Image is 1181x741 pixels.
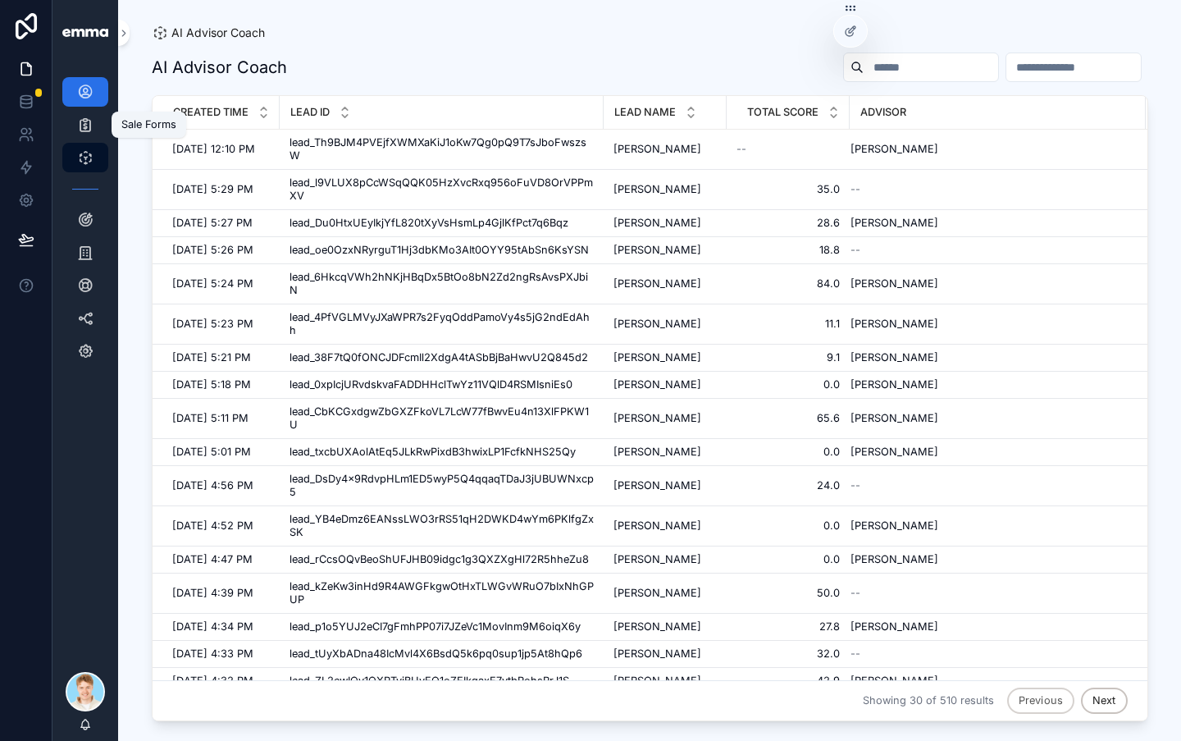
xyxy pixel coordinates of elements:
[172,587,270,600] a: [DATE] 4:39 PM
[172,244,270,257] a: [DATE] 5:26 PM
[850,553,1126,566] a: [PERSON_NAME]
[172,675,253,688] span: [DATE] 4:32 PM
[613,183,717,196] a: [PERSON_NAME]
[613,378,717,391] a: [PERSON_NAME]
[152,56,287,79] h1: AI Advisor Coach
[152,25,265,41] a: AI Advisor Coach
[736,244,840,257] a: 18.8
[613,620,717,634] a: [PERSON_NAME]
[172,519,270,533] a: [DATE] 4:52 PM
[736,446,840,459] a: 0.0
[736,620,840,634] a: 27.8
[172,446,251,459] span: [DATE] 5:01 PM
[850,620,1126,634] a: [PERSON_NAME]
[172,647,270,661] a: [DATE] 4:33 PM
[850,143,1126,156] a: [PERSON_NAME]
[850,143,938,156] span: [PERSON_NAME]
[290,378,594,391] a: lead_0xpIcjURvdskvaFADDHHclTwYz11VQlD4RSMIsniEs0
[850,217,938,230] span: [PERSON_NAME]
[613,647,717,661] a: [PERSON_NAME]
[613,183,701,196] span: [PERSON_NAME]
[850,675,1126,688] a: [PERSON_NAME]
[613,553,717,566] a: [PERSON_NAME]
[290,553,594,566] a: lead_rCcsOQvBeoShUFJHB09idgc1g3QXZXgHl72R5hheZu8
[736,277,840,290] span: 84.0
[613,143,701,156] span: [PERSON_NAME]
[850,553,938,566] span: [PERSON_NAME]
[172,244,253,257] span: [DATE] 5:26 PM
[1081,688,1128,714] button: Next
[172,412,249,425] span: [DATE] 5:11 PM
[172,519,253,533] span: [DATE] 4:52 PM
[613,351,701,364] span: [PERSON_NAME]
[290,271,594,297] span: lead_6HkcqVWh2hNKjHBqDx5BtOo8bN2Zd2ngRsAvsPXJbiN
[290,675,594,688] a: lead_ZL2cwIOy1OXPTviBUyEO1oZEIkqaxE7vtbRohsRrJ1S
[290,473,594,499] span: lead_DsDy4x9RdvpHLm1ED5wyP5Q4qqaqTDaJ3jUBUWNxcp5
[736,217,840,230] a: 28.6
[290,620,594,634] a: lead_p1o5YUJ2eCI7gFmhPP07i7JZeVc1MovInm9M6oiqX6y
[850,351,1126,364] a: [PERSON_NAME]
[172,277,270,290] a: [DATE] 5:24 PM
[290,647,594,661] a: lead_tUyXbADna48IcMvl4X6BsdQ5k6pq0sup1jp5At8hQp6
[172,675,270,688] a: [DATE] 4:32 PM
[736,412,840,425] a: 65.6
[290,311,594,337] span: lead_4PfVGLMVyJXaWPR7s2FyqOddPamoVy4s5jG2ndEdAhh
[290,176,594,203] a: lead_l9VLUX8pCcWSqQQK05HzXvcRxq956oFuVD8OrVPPmXV
[736,183,840,196] span: 35.0
[290,446,594,459] a: lead_txcbUXAolAtEq5JLkRwPixdB3hwixLP1FcfkNHS25Qy
[850,318,938,331] span: [PERSON_NAME]
[850,351,938,364] span: [PERSON_NAME]
[613,412,717,425] a: [PERSON_NAME]
[290,405,594,432] span: lead_CbKCGxdgwZbGXZFkoVL7LcW77fBwvEu4n13XlFPKW1U
[613,217,701,230] span: [PERSON_NAME]
[290,244,589,257] span: lead_oe0OzxNRyrguT1Hj3dbKMo3AIt0OYY95tAbSn6KsYSN
[613,519,701,533] span: [PERSON_NAME]
[850,647,860,661] span: --
[850,647,1126,661] a: --
[62,29,108,38] img: App logo
[850,620,938,634] span: [PERSON_NAME]
[850,277,938,290] span: [PERSON_NAME]
[860,106,906,119] span: Advisor
[290,106,330,119] span: Lead ID
[613,277,717,290] a: [PERSON_NAME]
[290,378,572,391] span: lead_0xpIcjURvdskvaFADDHHclTwYz11VQlD4RSMIsniEs0
[172,183,270,196] a: [DATE] 5:29 PM
[613,244,717,257] a: [PERSON_NAME]
[172,378,270,391] a: [DATE] 5:18 PM
[613,277,701,290] span: [PERSON_NAME]
[290,136,594,162] a: lead_Th9BJM4PVEjfXWMXaKiJ1oKw7Qg0pQ9T7sJboFwszsW
[850,446,1126,459] a: [PERSON_NAME]
[613,587,701,600] span: [PERSON_NAME]
[172,217,270,230] a: [DATE] 5:27 PM
[613,378,701,391] span: [PERSON_NAME]
[171,25,265,41] span: AI Advisor Coach
[850,244,860,257] span: --
[172,446,270,459] a: [DATE] 5:01 PM
[172,378,251,391] span: [DATE] 5:18 PM
[172,217,253,230] span: [DATE] 5:27 PM
[850,587,1126,600] a: --
[290,620,581,634] span: lead_p1o5YUJ2eCI7gFmhPP07i7JZeVc1MovInm9M6oiqX6y
[850,519,938,533] span: [PERSON_NAME]
[613,620,701,634] span: [PERSON_NAME]
[736,318,840,331] a: 11.1
[613,553,701,566] span: [PERSON_NAME]
[172,587,253,600] span: [DATE] 4:39 PM
[736,675,840,688] a: 42.9
[172,647,253,661] span: [DATE] 4:33 PM
[173,106,249,119] span: Created time
[850,277,1126,290] a: [PERSON_NAME]
[736,553,840,566] a: 0.0
[613,446,701,459] span: [PERSON_NAME]
[172,351,270,364] a: [DATE] 5:21 PM
[736,479,840,492] a: 24.0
